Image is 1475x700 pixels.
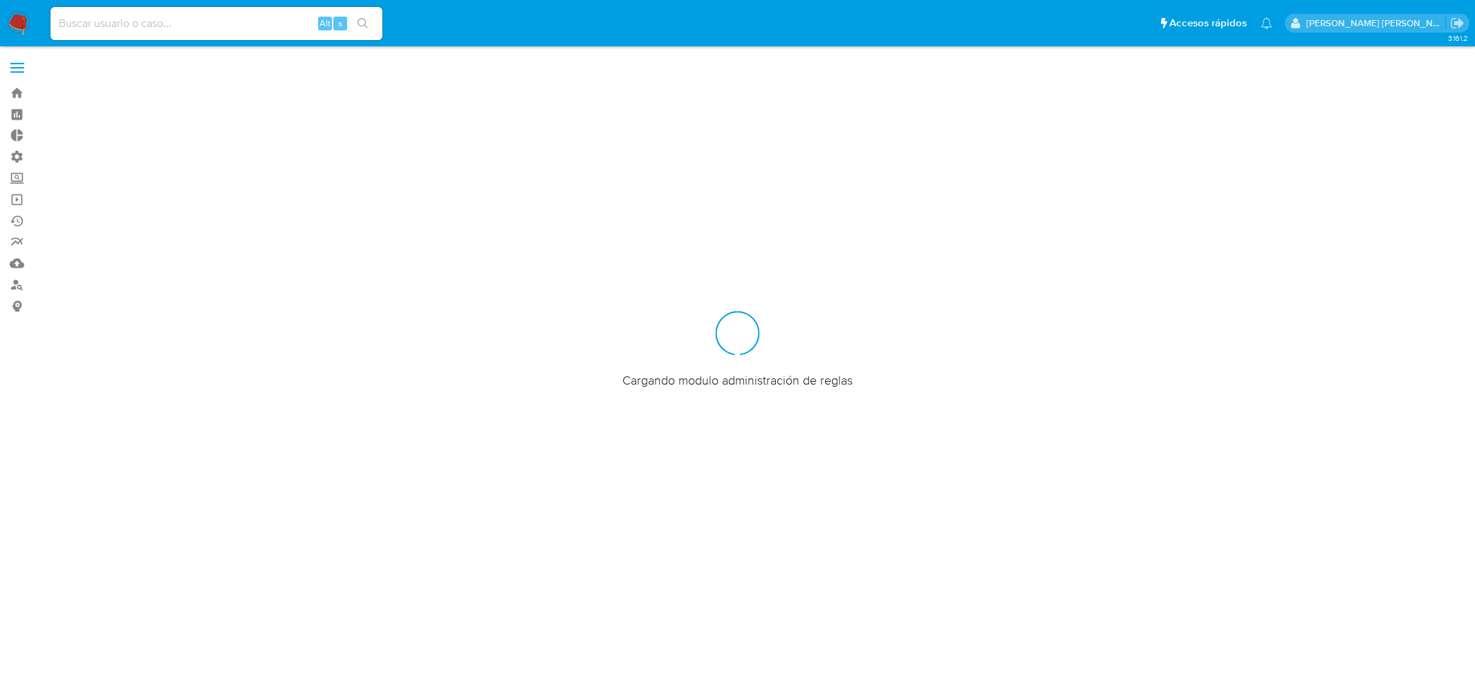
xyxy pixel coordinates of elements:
[50,15,382,33] input: Buscar usuario o caso...
[338,17,342,30] span: s
[1169,16,1247,30] span: Accesos rápidos
[319,17,331,30] span: Alt
[1450,16,1465,30] a: Salir
[622,372,853,389] span: Cargando modulo administración de reglas
[349,14,377,33] button: search-icon
[1306,17,1446,30] p: mercedes.medrano@mercadolibre.com
[1261,17,1272,29] a: Notificaciones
